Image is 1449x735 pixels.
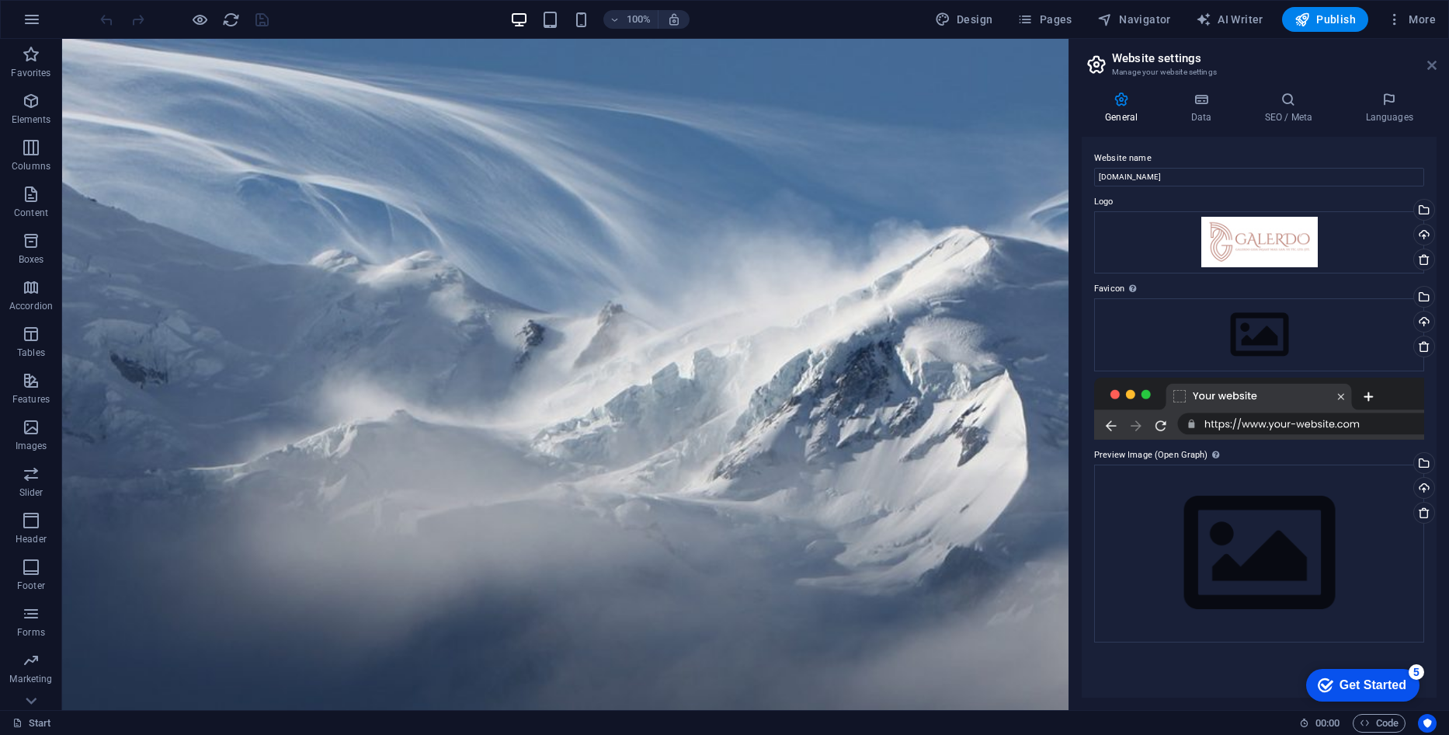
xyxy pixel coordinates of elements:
p: Slider [19,486,43,499]
p: Forms [17,626,45,639]
h2: Website settings [1112,51,1437,65]
i: Reload page [222,11,240,29]
h3: Manage your website settings [1112,65,1406,79]
p: Features [12,393,50,406]
h4: Languages [1342,92,1437,124]
button: reload [221,10,240,29]
p: Boxes [19,253,44,266]
span: More [1387,12,1436,27]
button: AI Writer [1190,7,1270,32]
div: Get Started 5 items remaining, 0% complete [12,8,126,40]
button: Design [929,7,999,32]
div: Select files from the file manager, stock photos, or upload file(s) [1094,465,1424,643]
button: Navigator [1091,7,1177,32]
label: Preview Image (Open Graph) [1094,446,1424,465]
button: Pages [1011,7,1078,32]
button: 100% [603,10,658,29]
button: More [1381,7,1442,32]
p: Marketing [9,673,52,685]
span: : [1326,717,1329,729]
input: Name... [1094,168,1424,186]
i: On resize automatically adjust zoom level to fit chosen device. [667,12,681,26]
p: Content [14,207,48,219]
span: Navigator [1097,12,1171,27]
div: Get Started [46,17,113,31]
button: Publish [1282,7,1368,32]
span: Publish [1294,12,1356,27]
p: Tables [17,347,45,359]
label: Logo [1094,193,1424,211]
h6: Session time [1299,714,1340,733]
span: AI Writer [1196,12,1263,27]
span: 00 00 [1315,714,1340,733]
span: Code [1360,714,1399,733]
div: Logobetter-xp8N82MAbtbK8XHhpszWeA.jpg [1094,211,1424,273]
h4: Data [1167,92,1241,124]
div: Design (Ctrl+Alt+Y) [929,7,999,32]
button: Code [1353,714,1406,733]
a: Click to cancel selection. Double-click to open Pages [12,714,51,733]
p: Accordion [9,300,53,312]
p: Elements [12,113,51,126]
div: Select files from the file manager, stock photos, or upload file(s) [1094,298,1424,371]
p: Header [16,533,47,545]
label: Website name [1094,149,1424,168]
span: Pages [1017,12,1072,27]
div: 5 [115,3,130,19]
button: Usercentrics [1418,714,1437,733]
p: Footer [17,580,45,592]
h4: SEO / Meta [1241,92,1342,124]
span: Design [935,12,993,27]
p: Images [16,440,47,452]
button: Click here to leave preview mode and continue editing [190,10,209,29]
h4: General [1082,92,1167,124]
label: Favicon [1094,280,1424,298]
p: Favorites [11,67,50,79]
p: Columns [12,160,50,172]
h6: 100% [627,10,652,29]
